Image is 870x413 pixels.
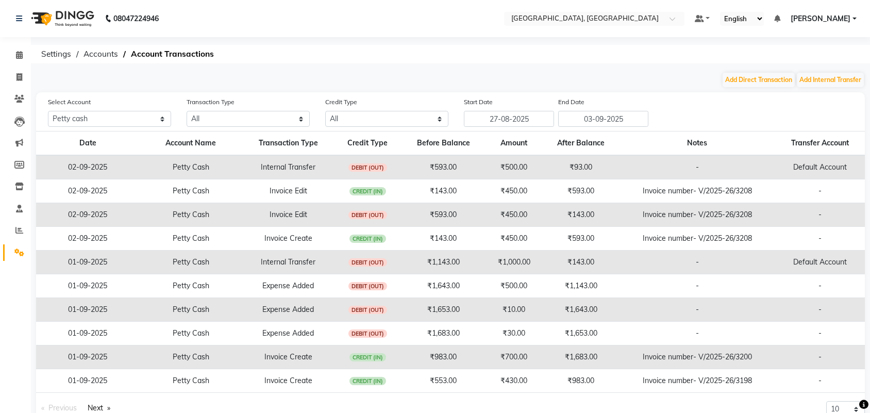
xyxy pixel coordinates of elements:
[349,377,387,385] span: CREDIT (IN)
[139,251,242,274] td: Petty Cash
[485,227,542,251] td: ₹450.00
[619,131,775,156] th: Notes
[242,203,334,227] td: Invoice Edit
[485,155,542,179] td: ₹500.00
[242,131,334,156] th: Transaction Type
[485,298,542,322] td: ₹10.00
[485,322,542,345] td: ₹30.00
[619,227,775,251] td: Invoice number- V/2025-26/3208
[139,345,242,369] td: Petty Cash
[485,131,542,156] th: Amount
[775,251,865,274] td: Default Account
[36,179,139,203] td: 02-09-2025
[791,13,850,24] span: [PERSON_NAME]
[619,369,775,393] td: Invoice number- V/2025-26/3198
[485,274,542,298] td: ₹500.00
[325,97,357,107] label: Credit Type
[401,131,486,156] th: Before Balance
[485,203,542,227] td: ₹450.00
[543,298,620,322] td: ₹1,643.00
[139,369,242,393] td: Petty Cash
[723,73,795,87] button: Add Direct Transaction
[775,274,865,298] td: -
[126,45,219,63] span: Account Transactions
[619,345,775,369] td: Invoice number- V/2025-26/3200
[36,45,76,63] span: Settings
[543,155,620,179] td: ₹93.00
[334,131,401,156] th: Credit Type
[543,345,620,369] td: ₹1,683.00
[401,274,486,298] td: ₹1,643.00
[242,345,334,369] td: Invoice Create
[558,97,584,107] label: End Date
[48,97,91,107] label: Select Account
[401,227,486,251] td: ₹143.00
[349,235,387,243] span: CREDIT (IN)
[619,203,775,227] td: Invoice number- V/2025-26/3208
[775,227,865,251] td: -
[36,227,139,251] td: 02-09-2025
[543,227,620,251] td: ₹593.00
[558,111,648,127] input: End Date
[36,298,139,322] td: 01-09-2025
[619,298,775,322] td: -
[543,203,620,227] td: ₹143.00
[139,131,242,156] th: Account Name
[619,274,775,298] td: -
[36,322,139,345] td: 01-09-2025
[543,131,620,156] th: After Balance
[139,227,242,251] td: Petty Cash
[242,155,334,179] td: Internal Transfer
[775,131,865,156] th: Transfer Account
[187,97,235,107] label: Transaction Type
[775,298,865,322] td: -
[543,179,620,203] td: ₹593.00
[485,251,542,274] td: ₹1,000.00
[139,298,242,322] td: Petty Cash
[775,345,865,369] td: -
[349,353,387,361] span: CREDIT (IN)
[775,155,865,179] td: Default Account
[464,111,554,127] input: Start Date
[36,155,139,179] td: 02-09-2025
[775,369,865,393] td: -
[797,73,864,87] button: Add Internal Transfer
[348,163,388,172] span: DEBIT (OUT)
[36,131,139,156] th: Date
[543,251,620,274] td: ₹143.00
[348,258,388,267] span: DEBIT (OUT)
[242,227,334,251] td: Invoice Create
[348,211,388,219] span: DEBIT (OUT)
[619,155,775,179] td: -
[401,179,486,203] td: ₹143.00
[349,187,387,195] span: CREDIT (IN)
[36,274,139,298] td: 01-09-2025
[78,45,123,63] span: Accounts
[401,155,486,179] td: ₹593.00
[348,282,388,290] span: DEBIT (OUT)
[401,345,486,369] td: ₹983.00
[401,203,486,227] td: ₹593.00
[464,97,493,107] label: Start Date
[775,203,865,227] td: -
[543,322,620,345] td: ₹1,653.00
[36,369,139,393] td: 01-09-2025
[348,329,388,338] span: DEBIT (OUT)
[139,322,242,345] td: Petty Cash
[775,179,865,203] td: -
[48,403,77,412] span: Previous
[139,274,242,298] td: Petty Cash
[543,369,620,393] td: ₹983.00
[348,306,388,314] span: DEBIT (OUT)
[543,274,620,298] td: ₹1,143.00
[401,251,486,274] td: ₹1,143.00
[242,322,334,345] td: Expense Added
[113,4,159,33] b: 08047224946
[242,251,334,274] td: Internal Transfer
[619,179,775,203] td: Invoice number- V/2025-26/3208
[619,322,775,345] td: -
[242,369,334,393] td: Invoice Create
[401,298,486,322] td: ₹1,653.00
[485,369,542,393] td: ₹430.00
[36,251,139,274] td: 01-09-2025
